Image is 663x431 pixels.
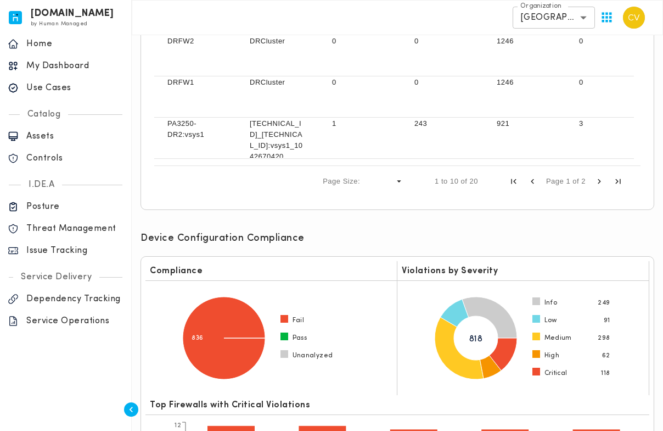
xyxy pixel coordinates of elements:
p: Service Operations [26,316,123,327]
span: 2 [581,177,586,185]
p: Assets [26,131,123,142]
span: Medium [544,334,572,342]
tspan: 12 [175,422,181,429]
div: First Page [509,176,519,186]
span: Unanalyzed [293,351,333,360]
img: Carter Velasquez [623,7,645,29]
p: 1 [332,118,388,129]
div: Previous Page [527,176,537,186]
span: of [461,177,468,185]
h6: Device Configuration Compliance [141,232,305,245]
p: Catalog [20,109,69,120]
h6: Violations by Severity [402,266,645,277]
div: Next Page [594,176,604,186]
p: 0 [332,36,388,47]
p: [TECHNICAL_ID]_[TECHNICAL_ID]:vsys1_1042670420 [250,118,306,162]
p: 0 [414,36,470,47]
tspan: 818 [469,335,482,344]
div: Page Size: [323,177,360,185]
h6: Compliance [150,266,393,277]
p: 1246 [497,36,553,47]
label: Organization [520,2,561,11]
span: 249 [598,299,610,307]
p: 3 [579,118,635,129]
span: 91 [604,316,610,325]
div: Page Size [364,173,408,190]
p: 1246 [497,77,553,88]
span: 20 [469,177,477,185]
p: DRFW2 [167,36,223,47]
span: Info [544,299,558,307]
p: DRCluster [250,36,306,47]
p: Posture [26,201,123,212]
span: High [544,351,560,360]
p: Use Cases [26,82,123,93]
p: DRCluster [250,77,306,88]
span: 10 [450,177,458,185]
h6: Top Firewalls with Critical Violations [150,400,645,411]
button: User [619,2,649,33]
p: My Dashboard [26,60,123,71]
text: 836 [192,335,204,341]
p: 0 [414,77,470,88]
span: 298 [598,334,610,342]
span: 1 [566,177,570,185]
p: Threat Management [26,223,123,234]
p: Dependency Tracking [26,294,123,305]
p: 243 [414,118,470,129]
span: Low [544,316,557,325]
span: 1 [435,177,439,185]
span: to [441,177,448,185]
p: 0 [332,77,388,88]
p: Home [26,38,123,49]
div: [GEOGRAPHIC_DATA] [513,7,595,29]
h6: [DOMAIN_NAME] [31,10,114,18]
span: Page [546,177,564,185]
p: 921 [497,118,553,129]
span: of [572,177,579,185]
span: by Human Managed [31,21,87,27]
p: DRFW1 [167,77,223,88]
p: I.DE.A [21,179,62,190]
p: Service Delivery [13,272,99,283]
span: 62 [602,351,610,360]
span: Pass [293,334,307,342]
span: 118 [601,369,610,378]
p: PA3250-DR2:vsys1 [167,118,223,140]
p: 0 [579,77,635,88]
span: Fail [293,316,305,325]
p: Controls [26,153,123,164]
div: Last Page [613,176,623,186]
img: invicta.io [9,11,22,24]
p: Issue Tracking [26,245,123,256]
span: Critical [544,369,568,378]
p: 0 [579,36,635,47]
